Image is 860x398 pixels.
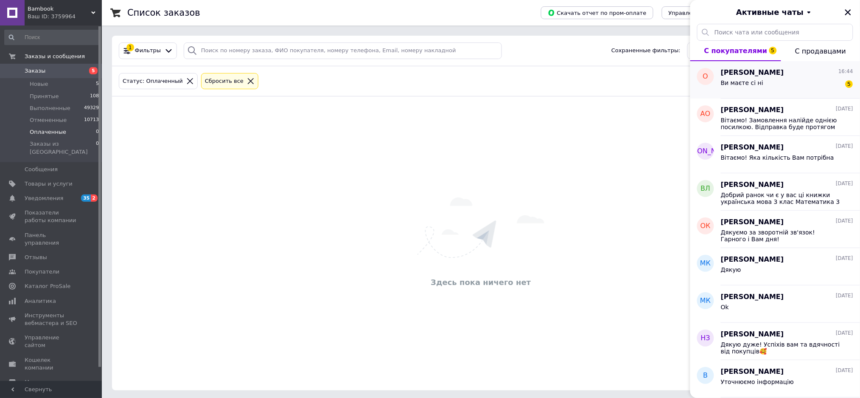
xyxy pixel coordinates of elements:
[89,67,98,74] span: 5
[25,334,78,349] span: Управление сайтом
[690,285,860,323] button: МК[PERSON_NAME][DATE]Ok
[548,9,647,17] span: Скачать отчет по пром-оплате
[690,248,860,285] button: МК[PERSON_NAME][DATE]Дякую
[135,47,161,55] span: Фильтры
[30,140,96,155] span: Заказы из [GEOGRAPHIC_DATA]
[25,312,78,327] span: Инструменты вебмастера и SEO
[836,292,853,299] span: [DATE]
[25,254,47,261] span: Отзывы
[769,47,777,54] span: 5
[25,282,70,290] span: Каталог ProSale
[721,154,834,161] span: Вітаємо! Яка кількість Вам потрібна
[84,116,99,124] span: 10713
[700,109,711,119] span: АО
[721,378,794,385] span: Уточнюємо інформацію
[721,292,784,302] span: [PERSON_NAME]
[669,10,735,16] span: Управление статусами
[836,330,853,337] span: [DATE]
[30,104,70,112] span: Выполненные
[838,68,853,75] span: 16:44
[737,7,804,18] span: Активные чаты
[721,266,741,273] span: Дякую
[184,42,502,59] input: Поиск по номеру заказа, ФИО покупателя, номеру телефона, Email, номеру накладной
[721,68,784,78] span: [PERSON_NAME]
[721,143,784,152] span: [PERSON_NAME]
[836,105,853,113] span: [DATE]
[690,61,860,99] button: О[PERSON_NAME]16:44Ви маєте сі ні5
[836,180,853,187] span: [DATE]
[697,24,853,41] input: Поиск чата или сообщения
[30,128,66,136] span: Оплаченные
[701,333,710,343] span: НЗ
[836,367,853,374] span: [DATE]
[721,341,841,355] span: Дякую дуже! Успіхів вам та вдячності від покупців🥰
[843,7,853,17] button: Закрыть
[30,93,59,100] span: Принятые
[126,44,134,51] div: 1
[28,5,91,13] span: Bambook
[846,80,853,88] span: 5
[25,166,58,173] span: Сообщения
[25,268,59,276] span: Покупатели
[116,277,846,288] div: Здесь пока ничего нет
[690,136,860,173] button: [PERSON_NAME][PERSON_NAME][DATE]Вітаємо! Яка кількість Вам потрібна
[81,195,91,202] span: 35
[721,192,841,205] span: Добрий ранок чи є у вас ці книжки українська мова 3 клас Математика 3 клас 2 частини Ядс 3 клас 2...
[836,255,853,262] span: [DATE]
[25,67,45,75] span: Заказы
[703,72,709,82] span: О
[96,140,99,155] span: 0
[690,323,860,360] button: НЗ[PERSON_NAME][DATE]Дякую дуже! Успіхів вам та вдячності від покупців🥰
[25,195,63,202] span: Уведомления
[721,255,784,265] span: [PERSON_NAME]
[836,217,853,225] span: [DATE]
[700,259,711,268] span: МК
[690,99,860,136] button: АО[PERSON_NAME][DATE]Вітаємо! Замовлення налійде однією посилкою. Відправка буде протягом 1-3 роб...
[795,47,846,55] span: С продавцами
[30,80,48,88] span: Новые
[836,143,853,150] span: [DATE]
[96,80,99,88] span: 5
[721,105,784,115] span: [PERSON_NAME]
[714,7,836,18] button: Активные чаты
[721,229,841,243] span: Дякуємо за зворотній зв'язок! Гарного і Вам дня!
[690,41,781,61] button: С покупателями5
[704,47,768,55] span: С покупателями
[28,13,102,20] div: Ваш ID: 3759964
[721,367,784,377] span: [PERSON_NAME]
[90,93,99,100] span: 108
[84,104,99,112] span: 49329
[611,47,681,55] span: Сохраненные фильтры:
[721,79,763,86] span: Ви маєте сі ні
[662,6,742,19] button: Управление статусами
[678,147,734,156] span: [PERSON_NAME]
[121,77,185,86] div: Статус: Оплаченный
[690,360,860,398] button: В[PERSON_NAME][DATE]Уточнюємо інформацію
[721,304,729,310] span: Ok
[700,296,711,306] span: МК
[721,180,784,190] span: [PERSON_NAME]
[25,209,78,224] span: Показатели работы компании
[25,180,73,188] span: Товары и услуги
[25,356,78,372] span: Кошелек компании
[721,217,784,227] span: [PERSON_NAME]
[700,221,711,231] span: ОК
[541,6,653,19] button: Скачать отчет по пром-оплате
[721,330,784,339] span: [PERSON_NAME]
[690,173,860,211] button: ВЛ[PERSON_NAME][DATE]Добрий ранок чи є у вас ці книжки українська мова 3 клас Математика 3 клас 2...
[781,41,860,61] button: С продавцами
[25,231,78,247] span: Панель управления
[4,30,100,45] input: Поиск
[25,53,85,60] span: Заказы и сообщения
[703,371,708,381] span: В
[30,116,67,124] span: Отмененные
[690,211,860,248] button: ОК[PERSON_NAME][DATE]Дякуємо за зворотній зв'язок! Гарного і Вам дня!
[721,117,841,130] span: Вітаємо! Замовлення налійде однією посилкою. Відправка буде протягом 1-3 робочих днів, дякуємо за...
[25,297,56,305] span: Аналитика
[96,128,99,136] span: 0
[127,8,200,18] h1: Список заказов
[700,184,710,194] span: ВЛ
[25,378,46,386] span: Маркет
[91,195,98,202] span: 2
[203,77,245,86] div: Сбросить все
